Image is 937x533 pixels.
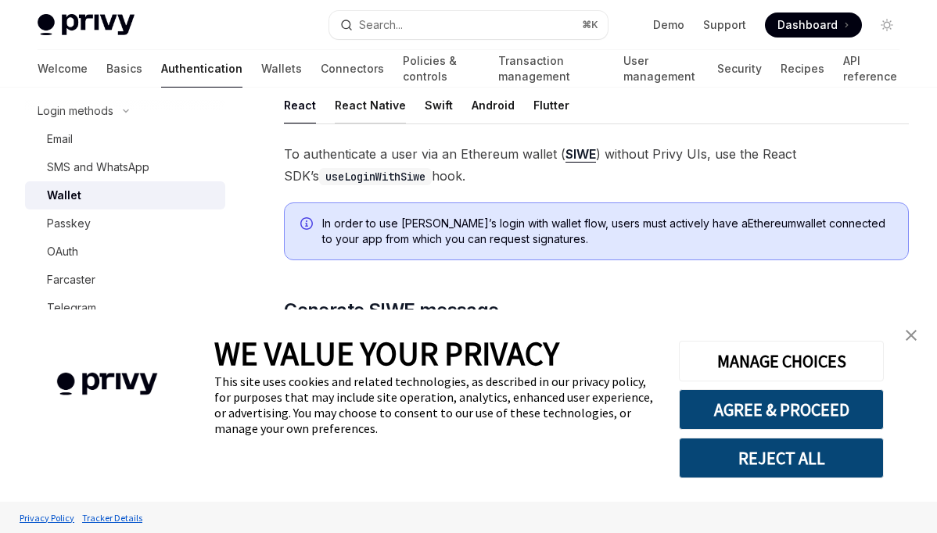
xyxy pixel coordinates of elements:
button: Open search [329,11,609,39]
a: Wallet [25,181,225,209]
a: Farcaster [25,266,225,294]
a: Wallets [261,50,302,88]
div: Email [47,130,73,148]
span: In order to use [PERSON_NAME]’s login with wallet flow, users must actively have a Ethereum walle... [322,216,892,247]
span: Dashboard [777,17,838,33]
div: Flutter [533,87,569,123]
img: close banner [906,330,917,341]
a: SMS and WhatsApp [25,153,225,181]
div: Wallet [47,186,81,205]
svg: Info [300,217,316,233]
a: OAuth [25,238,225,266]
span: WE VALUE YOUR PRIVACY [214,333,559,374]
div: React Native [335,87,406,123]
a: Telegram [25,294,225,322]
a: Transaction management [498,50,605,88]
div: Passkey [47,214,91,233]
div: Farcaster [47,270,95,289]
div: SMS and WhatsApp [47,158,149,177]
div: Search... [359,16,403,34]
a: API reference [843,50,899,88]
a: Connectors [321,50,384,88]
a: Security [717,50,762,88]
a: Privacy Policy [16,504,78,531]
a: Authentication [161,50,242,88]
a: User management [623,50,699,88]
a: Tracker Details [78,504,146,531]
a: Policies & controls [403,50,479,88]
img: company logo [23,350,191,418]
a: SIWE [565,146,596,163]
a: Demo [653,17,684,33]
a: Basics [106,50,142,88]
a: Welcome [38,50,88,88]
a: close banner [896,320,927,351]
a: Dashboard [765,13,862,38]
button: MANAGE CHOICES [679,341,884,381]
button: AGREE & PROCEED [679,389,884,430]
a: Email [25,125,225,153]
a: Support [703,17,746,33]
img: light logo [38,14,135,36]
span: ⌘ K [582,19,598,31]
div: Android [472,87,515,123]
a: Recipes [781,50,824,88]
button: REJECT ALL [679,438,884,478]
span: To authenticate a user via an Ethereum wallet ( ) without Privy UIs, use the React SDK’s hook. [284,143,909,187]
div: This site uses cookies and related technologies, as described in our privacy policy, for purposes... [214,374,655,436]
div: Swift [425,87,453,123]
a: Passkey [25,209,225,238]
span: Generate SIWE message [284,298,498,323]
div: React [284,87,316,123]
div: OAuth [47,242,78,261]
button: Toggle dark mode [874,13,899,38]
code: useLoginWithSiwe [319,168,432,185]
div: Telegram [47,299,96,317]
